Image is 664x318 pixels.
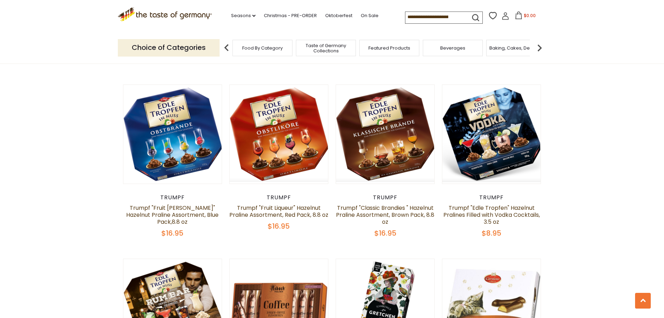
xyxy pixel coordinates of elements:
a: Christmas - PRE-ORDER [264,12,317,20]
div: Trumpf [336,194,435,201]
a: Taste of Germany Collections [298,43,354,53]
p: Choice of Categories [118,39,220,56]
a: Trumpf "Fruit Liqueur" Hazelnut Praline Assortment, Red Pack, 8.8 oz [229,204,328,219]
a: Trumpf "Classic Brandies " Hazelnut Praline Assortment, Brown Pack, 8.8 oz [336,204,434,226]
a: Trumpf "Edle Tropfen" Hazelnut Pralines Filled with Vodka Cocktails, 3.5 oz [443,204,540,226]
img: Trumpf "Edle Tropfen" Hazelnut Pralines Filled with Vodka Cocktails, 3.5 oz [442,85,541,184]
div: Trumpf [229,194,329,201]
a: Oktoberfest [325,12,352,20]
a: Featured Products [368,45,410,51]
a: Food By Category [242,45,283,51]
span: $0.00 [524,13,536,19]
a: Baking, Cakes, Desserts [489,45,543,51]
img: previous arrow [220,41,234,55]
img: Trumpf "Fruit Brandy" Hazelnut Praline Assortment, Blue Pack,8.8 oz [123,85,222,184]
a: On Sale [361,12,379,20]
img: Trumpf "Classic Brandies " Hazelnut Praline Assortment, Brown Pack, 8.8 oz [336,85,435,184]
a: Trumpf "Fruit [PERSON_NAME]" Hazelnut Praline Assortment, Blue Pack,8.8 oz [126,204,219,226]
button: $0.00 [511,12,540,22]
a: Beverages [440,45,465,51]
span: $8.95 [482,228,501,238]
span: $16.95 [268,221,290,231]
div: Trumpf [123,194,222,201]
img: Trumpf "Fruit Liqueur" Hazelnut Praline Assortment, Red Pack, 8.8 oz [230,85,328,184]
div: Trumpf [442,194,541,201]
span: $16.95 [161,228,183,238]
span: $16.95 [374,228,396,238]
a: Seasons [231,12,255,20]
img: next arrow [533,41,547,55]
